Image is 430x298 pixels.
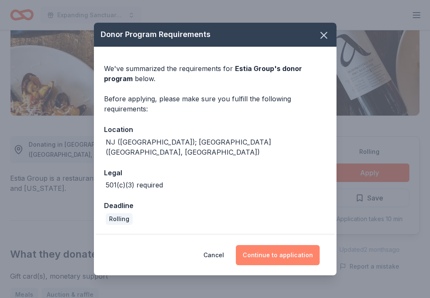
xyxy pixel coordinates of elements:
[106,180,163,190] div: 501(c)(3) required
[104,63,326,84] div: We've summarized the requirements for below.
[94,23,337,47] div: Donor Program Requirements
[104,94,326,114] div: Before applying, please make sure you fulfill the following requirements:
[104,124,326,135] div: Location
[106,213,133,225] div: Rolling
[104,167,326,178] div: Legal
[203,245,224,265] button: Cancel
[106,137,326,157] div: NJ ([GEOGRAPHIC_DATA]); [GEOGRAPHIC_DATA] ([GEOGRAPHIC_DATA], [GEOGRAPHIC_DATA])
[104,200,326,211] div: Deadline
[236,245,320,265] button: Continue to application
